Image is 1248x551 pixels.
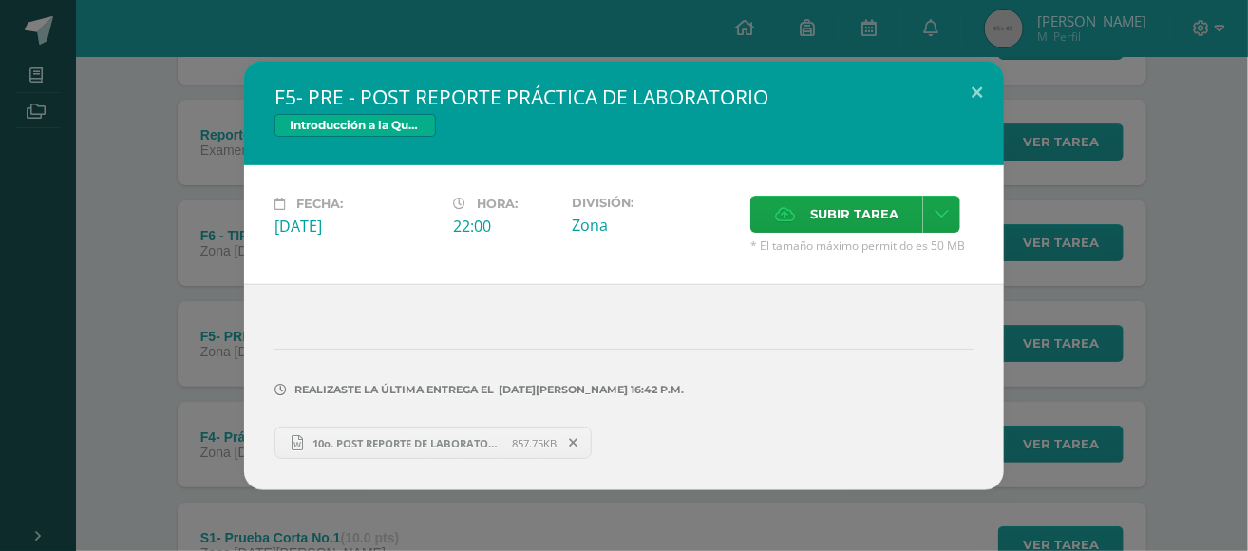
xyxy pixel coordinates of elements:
[294,383,494,396] span: Realizaste la última entrega el
[304,436,513,450] span: 10o. POST REPORTE DE LABORATORIO.docx
[274,216,438,237] div: [DATE]
[513,436,558,450] span: 857.75KB
[477,197,518,211] span: Hora:
[750,237,974,254] span: * El tamaño máximo permitido es 50 MB
[296,197,343,211] span: Fecha:
[572,215,735,236] div: Zona
[274,114,436,137] span: Introducción a la Química
[274,427,592,459] a: 10o. POST REPORTE DE LABORATORIO.docx 857.75KB
[558,432,591,453] span: Remover entrega
[950,61,1004,125] button: Close (Esc)
[810,197,898,232] span: Subir tarea
[453,216,557,237] div: 22:00
[274,84,974,110] h2: F5- PRE - POST REPORTE PRÁCTICA DE LABORATORIO
[494,389,684,390] span: [DATE][PERSON_NAME] 16:42 p.m.
[572,196,735,210] label: División:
